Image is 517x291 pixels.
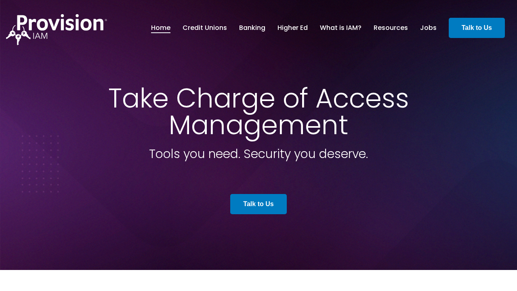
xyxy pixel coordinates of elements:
[6,14,107,45] img: ProvisionIAM-Logo-White
[320,21,361,35] a: What is IAM?
[239,21,265,35] a: Banking
[374,21,408,35] a: Resources
[230,194,286,214] a: Talk to Us
[145,15,443,41] nav: menu
[462,24,492,31] strong: Talk to Us
[277,21,308,35] a: Higher Ed
[108,80,409,143] span: Take Charge of Access Management
[449,18,505,38] a: Talk to Us
[420,21,437,35] a: Jobs
[243,200,273,207] strong: Talk to Us
[149,145,368,162] span: Tools you need. Security you deserve.
[151,21,170,35] a: Home
[183,21,227,35] a: Credit Unions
